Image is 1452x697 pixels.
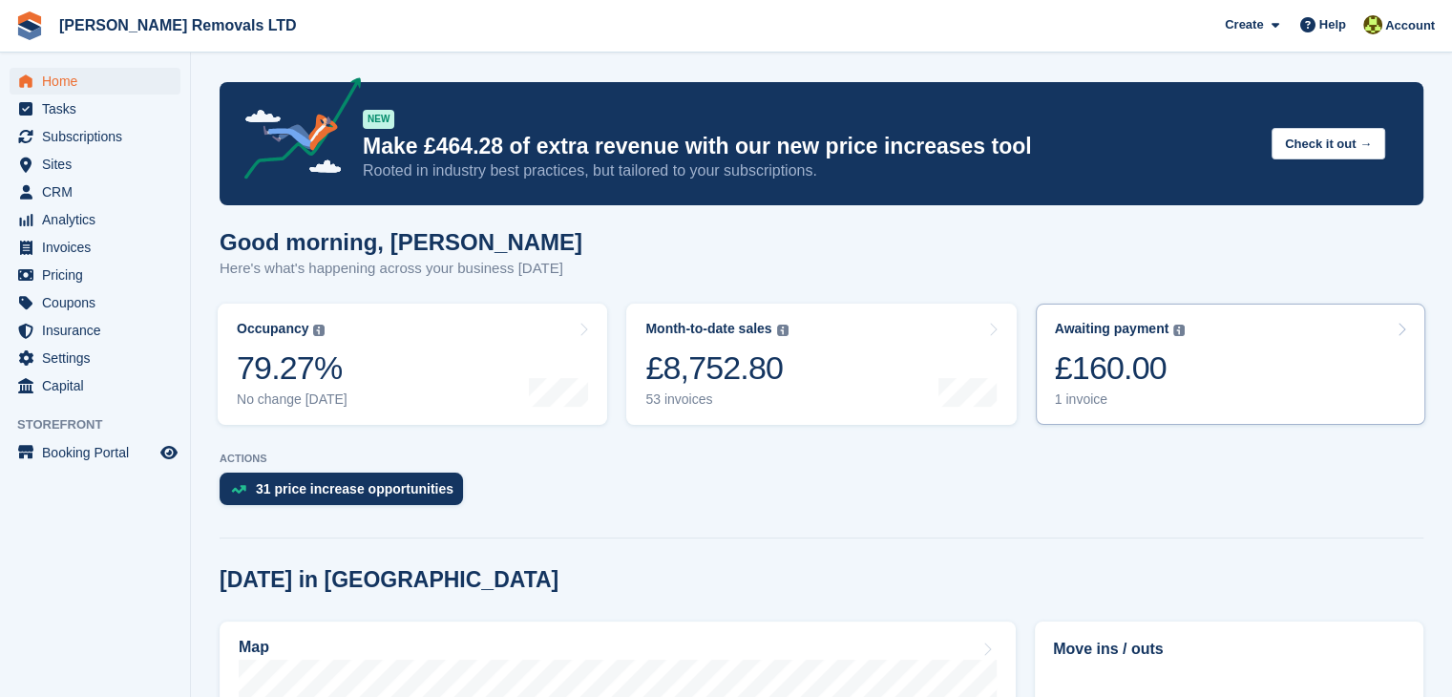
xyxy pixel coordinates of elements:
[1053,638,1405,661] h2: Move ins / outs
[1319,15,1346,34] span: Help
[220,453,1423,465] p: ACTIONS
[220,473,473,515] a: 31 price increase opportunities
[15,11,44,40] img: stora-icon-8386f47178a22dfd0bd8f6a31ec36ba5ce8667c1dd55bd0f319d3a0aa187defe.svg
[363,133,1256,160] p: Make £464.28 of extra revenue with our new price increases tool
[231,485,246,494] img: price_increase_opportunities-93ffe204e8149a01c8c9dc8f82e8f89637d9d84a8eef4429ea346261dce0b2c0.svg
[10,345,180,371] a: menu
[237,391,347,408] div: No change [DATE]
[363,110,394,129] div: NEW
[10,151,180,178] a: menu
[220,567,558,593] h2: [DATE] in [GEOGRAPHIC_DATA]
[10,317,180,344] a: menu
[237,321,308,337] div: Occupancy
[1363,15,1382,34] img: Sean Glenn
[239,639,269,656] h2: Map
[10,234,180,261] a: menu
[228,77,362,186] img: price-adjustments-announcement-icon-8257ccfd72463d97f412b2fc003d46551f7dbcb40ab6d574587a9cd5c0d94...
[42,151,157,178] span: Sites
[1055,391,1186,408] div: 1 invoice
[1385,16,1435,35] span: Account
[1055,348,1186,388] div: £160.00
[52,10,305,41] a: [PERSON_NAME] Removals LTD
[10,439,180,466] a: menu
[1272,128,1385,159] button: Check it out →
[42,206,157,233] span: Analytics
[777,325,789,336] img: icon-info-grey-7440780725fd019a000dd9b08b2336e03edf1995a4989e88bcd33f0948082b44.svg
[1173,325,1185,336] img: icon-info-grey-7440780725fd019a000dd9b08b2336e03edf1995a4989e88bcd33f0948082b44.svg
[237,348,347,388] div: 79.27%
[42,439,157,466] span: Booking Portal
[10,206,180,233] a: menu
[17,415,190,434] span: Storefront
[42,179,157,205] span: CRM
[220,258,582,280] p: Here's what's happening across your business [DATE]
[10,262,180,288] a: menu
[42,262,157,288] span: Pricing
[645,321,771,337] div: Month-to-date sales
[1225,15,1263,34] span: Create
[218,304,607,425] a: Occupancy 79.27% No change [DATE]
[42,234,157,261] span: Invoices
[42,317,157,344] span: Insurance
[158,441,180,464] a: Preview store
[645,391,788,408] div: 53 invoices
[10,95,180,122] a: menu
[42,289,157,316] span: Coupons
[10,179,180,205] a: menu
[313,325,325,336] img: icon-info-grey-7440780725fd019a000dd9b08b2336e03edf1995a4989e88bcd33f0948082b44.svg
[10,289,180,316] a: menu
[1055,321,1169,337] div: Awaiting payment
[42,95,157,122] span: Tasks
[256,481,453,496] div: 31 price increase opportunities
[10,68,180,95] a: menu
[42,345,157,371] span: Settings
[42,68,157,95] span: Home
[42,372,157,399] span: Capital
[1036,304,1425,425] a: Awaiting payment £160.00 1 invoice
[363,160,1256,181] p: Rooted in industry best practices, but tailored to your subscriptions.
[645,348,788,388] div: £8,752.80
[10,372,180,399] a: menu
[220,229,582,255] h1: Good morning, [PERSON_NAME]
[10,123,180,150] a: menu
[42,123,157,150] span: Subscriptions
[626,304,1016,425] a: Month-to-date sales £8,752.80 53 invoices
